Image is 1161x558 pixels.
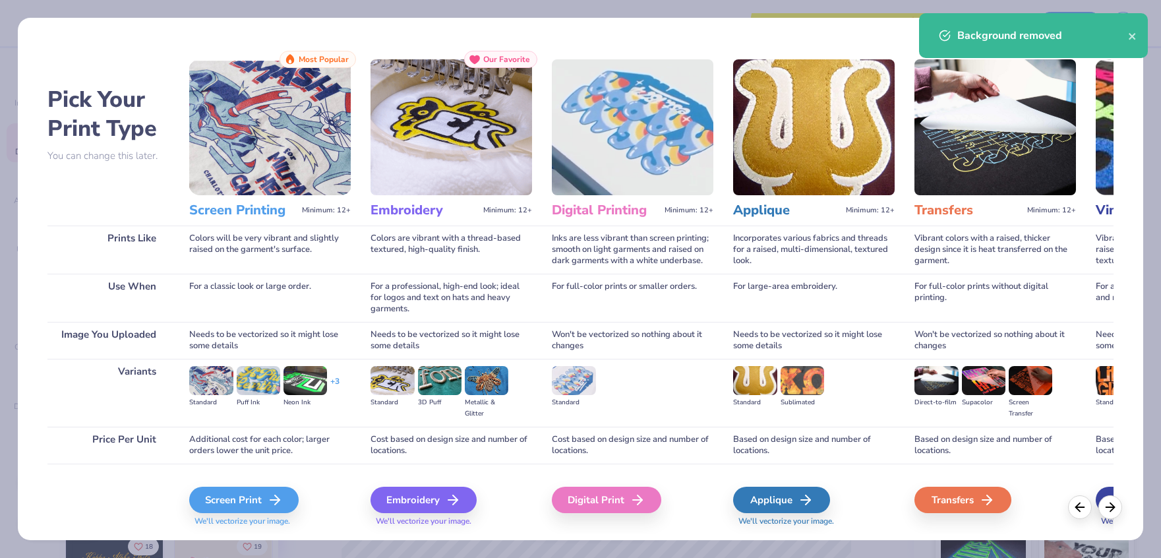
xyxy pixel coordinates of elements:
span: Minimum: 12+ [302,206,351,215]
img: Metallic & Glitter [465,366,508,395]
div: Standard [371,397,414,408]
img: Standard [733,366,777,395]
span: Minimum: 12+ [665,206,713,215]
div: Standard [189,397,233,408]
div: Inks are less vibrant than screen printing; smooth on light garments and raised on dark garments ... [552,226,713,274]
img: Puff Ink [237,366,280,395]
div: Based on design size and number of locations. [914,427,1076,464]
div: Needs to be vectorized so it might lose some details [371,322,532,359]
div: For full-color prints without digital printing. [914,274,1076,322]
h3: Digital Printing [552,202,659,219]
div: Cost based on design size and number of locations. [552,427,713,464]
img: Neon Ink [283,366,327,395]
img: Screen Printing [189,59,351,195]
div: Screen Print [189,487,299,513]
div: For full-color prints or smaller orders. [552,274,713,322]
span: We'll vectorize your image. [733,516,895,527]
div: For a professional, high-end look; ideal for logos and text on hats and heavy garments. [371,274,532,322]
div: Price Per Unit [47,427,169,464]
p: You can change this later. [47,150,169,162]
img: Direct-to-film [914,366,958,395]
div: Standard [733,397,777,408]
div: + 3 [330,376,340,398]
div: Applique [733,487,830,513]
span: Most Popular [299,55,349,64]
div: Use When [47,274,169,322]
div: Won't be vectorized so nothing about it changes [552,322,713,359]
span: Our Favorite [483,55,530,64]
img: Standard [552,366,595,395]
img: Applique [733,59,895,195]
div: Supacolor [962,397,1005,408]
h3: Applique [733,202,841,219]
div: Needs to be vectorized so it might lose some details [733,322,895,359]
div: Won't be vectorized so nothing about it changes [914,322,1076,359]
div: Vibrant colors with a raised, thicker design since it is heat transferred on the garment. [914,226,1076,274]
img: Supacolor [962,366,1005,395]
div: Colors will be very vibrant and slightly raised on the garment's surface. [189,226,351,274]
button: close [1128,28,1137,44]
img: Screen Transfer [1009,366,1052,395]
img: Transfers [914,59,1076,195]
div: For large-area embroidery. [733,274,895,322]
h2: Pick Your Print Type [47,85,169,143]
div: Additional cost for each color; larger orders lower the unit price. [189,427,351,464]
img: 3D Puff [418,366,461,395]
span: Minimum: 12+ [846,206,895,215]
span: We'll vectorize your image. [189,516,351,527]
span: Minimum: 12+ [483,206,532,215]
span: Minimum: 12+ [1027,206,1076,215]
img: Sublimated [781,366,824,395]
div: Direct-to-film [914,397,958,408]
div: Based on design size and number of locations. [733,427,895,464]
span: We'll vectorize your image. [371,516,532,527]
h3: Embroidery [371,202,478,219]
div: Cost based on design size and number of locations. [371,427,532,464]
img: Standard [1096,366,1139,395]
div: Incorporates various fabrics and threads for a raised, multi-dimensional, textured look. [733,226,895,274]
h3: Transfers [914,202,1022,219]
div: Transfers [914,487,1011,513]
div: For a classic look or large order. [189,274,351,322]
div: Background removed [957,28,1128,44]
div: Variants [47,359,169,427]
div: Puff Ink [237,397,280,408]
div: Sublimated [781,397,824,408]
div: Standard [552,397,595,408]
div: Screen Transfer [1009,397,1052,419]
h3: Screen Printing [189,202,297,219]
div: Standard [1096,397,1139,408]
div: Neon Ink [283,397,327,408]
img: Standard [371,366,414,395]
div: Embroidery [371,487,477,513]
img: Embroidery [371,59,532,195]
img: Standard [189,366,233,395]
div: Metallic & Glitter [465,397,508,419]
div: Image You Uploaded [47,322,169,359]
div: 3D Puff [418,397,461,408]
div: Digital Print [552,487,661,513]
div: Needs to be vectorized so it might lose some details [189,322,351,359]
img: Digital Printing [552,59,713,195]
div: Colors are vibrant with a thread-based textured, high-quality finish. [371,226,532,274]
div: Prints Like [47,226,169,274]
